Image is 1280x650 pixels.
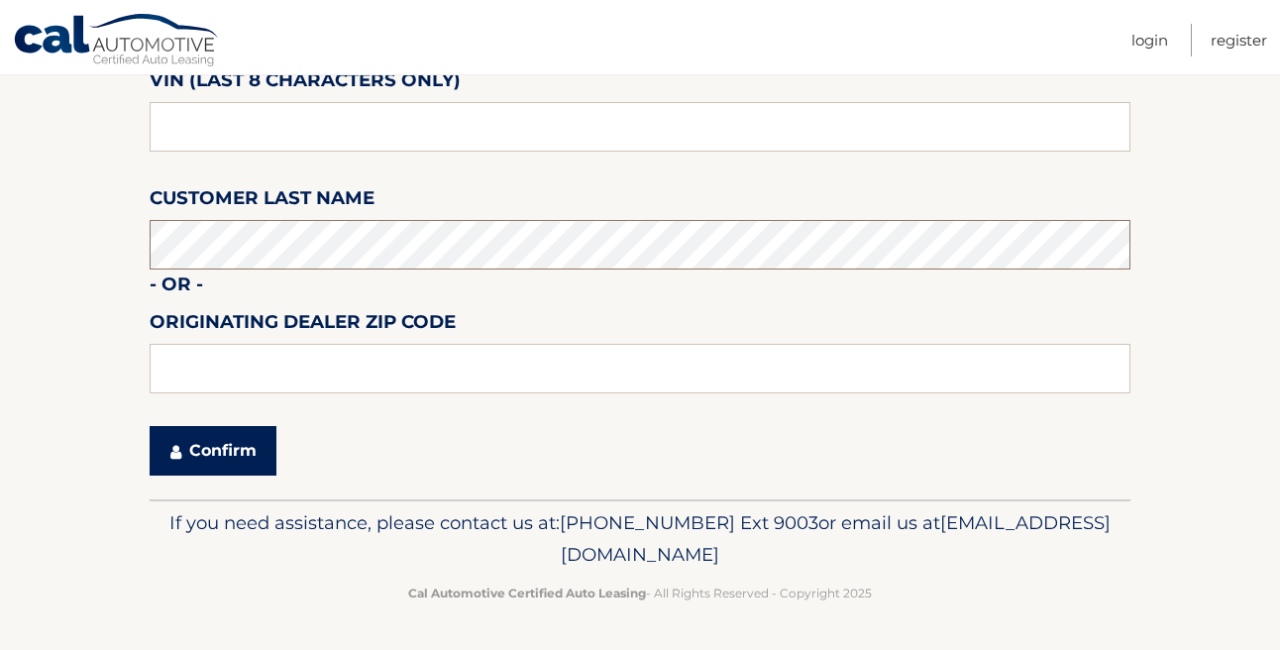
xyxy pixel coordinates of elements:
[408,586,646,600] strong: Cal Automotive Certified Auto Leasing
[1131,24,1168,56] a: Login
[162,583,1118,603] p: - All Rights Reserved - Copyright 2025
[150,65,461,102] label: VIN (last 8 characters only)
[560,511,818,534] span: [PHONE_NUMBER] Ext 9003
[150,426,276,476] button: Confirm
[150,270,203,306] label: - or -
[162,507,1118,571] p: If you need assistance, please contact us at: or email us at
[13,13,221,70] a: Cal Automotive
[150,307,456,344] label: Originating Dealer Zip Code
[150,183,374,220] label: Customer Last Name
[1211,24,1267,56] a: Register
